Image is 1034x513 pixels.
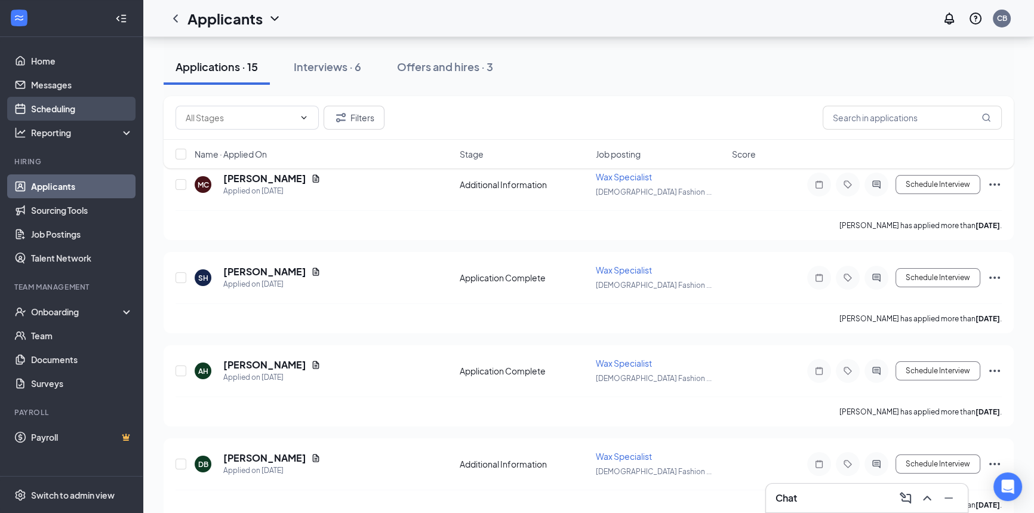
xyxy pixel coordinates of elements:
[997,13,1007,23] div: CB
[14,407,131,417] div: Payroll
[198,273,208,283] div: SH
[895,454,980,474] button: Schedule Interview
[294,59,361,74] div: Interviews · 6
[31,489,115,501] div: Switch to admin view
[31,371,133,395] a: Surveys
[31,425,133,449] a: PayrollCrown
[168,11,183,26] svg: ChevronLeft
[299,113,309,122] svg: ChevronDown
[223,185,321,197] div: Applied on [DATE]
[460,179,589,191] div: Additional Information
[198,459,208,469] div: DB
[31,97,133,121] a: Scheduling
[839,407,1002,417] p: [PERSON_NAME] has applied more than .
[223,465,321,477] div: Applied on [DATE]
[311,360,321,370] svg: Document
[13,12,25,24] svg: WorkstreamLogo
[918,489,937,508] button: ChevronUp
[596,188,712,196] span: [DEMOGRAPHIC_DATA] Fashion ...
[823,106,1002,130] input: Search in applications
[31,348,133,371] a: Documents
[223,358,306,371] h5: [PERSON_NAME]
[31,306,123,318] div: Onboarding
[895,361,980,380] button: Schedule Interview
[841,459,855,469] svg: Tag
[115,13,127,24] svg: Collapse
[869,366,884,376] svg: ActiveChat
[460,148,484,160] span: Stage
[920,491,934,505] svg: ChevronUp
[942,11,956,26] svg: Notifications
[31,246,133,270] a: Talent Network
[839,314,1002,324] p: [PERSON_NAME] has applied more than .
[987,177,1002,192] svg: Ellipses
[187,8,263,29] h1: Applicants
[812,180,826,189] svg: Note
[223,278,321,290] div: Applied on [DATE]
[186,111,294,124] input: All Stages
[223,451,306,465] h5: [PERSON_NAME]
[397,59,493,74] div: Offers and hires · 3
[223,371,321,383] div: Applied on [DATE]
[31,73,133,97] a: Messages
[869,273,884,282] svg: ActiveChat
[14,156,131,167] div: Hiring
[14,282,131,292] div: Team Management
[975,221,1000,230] b: [DATE]
[841,366,855,376] svg: Tag
[31,49,133,73] a: Home
[968,11,983,26] svg: QuestionInfo
[596,467,712,476] span: [DEMOGRAPHIC_DATA] Fashion ...
[869,180,884,189] svg: ActiveChat
[176,59,258,74] div: Applications · 15
[981,113,991,122] svg: MagnifyingGlass
[941,491,956,505] svg: Minimize
[31,127,134,139] div: Reporting
[812,273,826,282] svg: Note
[31,222,133,246] a: Job Postings
[987,364,1002,378] svg: Ellipses
[14,127,26,139] svg: Analysis
[993,472,1022,501] div: Open Intercom Messenger
[596,451,652,462] span: Wax Specialist
[839,220,1002,231] p: [PERSON_NAME] has applied more than .
[14,489,26,501] svg: Settings
[975,407,1000,416] b: [DATE]
[14,306,26,318] svg: UserCheck
[975,500,1000,509] b: [DATE]
[198,366,208,376] div: AH
[31,324,133,348] a: Team
[987,271,1002,285] svg: Ellipses
[812,366,826,376] svg: Note
[31,198,133,222] a: Sourcing Tools
[775,492,797,505] h3: Chat
[31,174,133,198] a: Applicants
[987,457,1002,471] svg: Ellipses
[460,365,589,377] div: Application Complete
[939,489,958,508] button: Minimize
[898,491,913,505] svg: ComposeMessage
[812,459,826,469] svg: Note
[267,11,282,26] svg: ChevronDown
[732,148,756,160] span: Score
[596,374,712,383] span: [DEMOGRAPHIC_DATA] Fashion ...
[869,459,884,469] svg: ActiveChat
[596,148,641,160] span: Job posting
[896,489,915,508] button: ComposeMessage
[895,175,980,194] button: Schedule Interview
[895,268,980,287] button: Schedule Interview
[311,453,321,463] svg: Document
[460,272,589,284] div: Application Complete
[311,267,321,277] svg: Document
[596,358,652,368] span: Wax Specialist
[596,265,652,275] span: Wax Specialist
[223,265,306,278] h5: [PERSON_NAME]
[596,281,712,290] span: [DEMOGRAPHIC_DATA] Fashion ...
[460,458,589,470] div: Additional Information
[841,180,855,189] svg: Tag
[198,180,209,190] div: MC
[324,106,384,130] button: Filter Filters
[334,110,348,125] svg: Filter
[975,314,1000,323] b: [DATE]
